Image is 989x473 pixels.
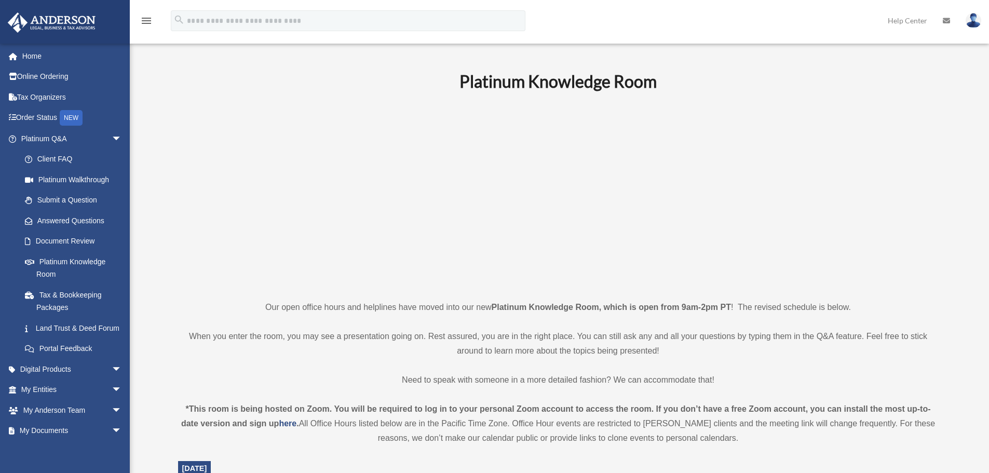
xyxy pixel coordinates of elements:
[15,149,138,170] a: Client FAQ
[15,285,138,318] a: Tax & Bookkeeping Packages
[182,464,207,472] span: [DATE]
[112,128,132,150] span: arrow_drop_down
[7,107,138,129] a: Order StatusNEW
[173,14,185,25] i: search
[181,404,931,428] strong: *This room is being hosted on Zoom. You will be required to log in to your personal Zoom account ...
[492,303,731,312] strong: Platinum Knowledge Room, which is open from 9am-2pm PT
[279,419,296,428] a: here
[7,400,138,421] a: My Anderson Teamarrow_drop_down
[7,359,138,380] a: Digital Productsarrow_drop_down
[15,251,132,285] a: Platinum Knowledge Room
[15,169,138,190] a: Platinum Walkthrough
[296,419,299,428] strong: .
[178,402,939,445] div: All Office Hours listed below are in the Pacific Time Zone. Office Hour events are restricted to ...
[112,421,132,442] span: arrow_drop_down
[140,18,153,27] a: menu
[178,300,939,315] p: Our open office hours and helplines have moved into our new ! The revised schedule is below.
[60,110,83,126] div: NEW
[7,380,138,400] a: My Entitiesarrow_drop_down
[178,373,939,387] p: Need to speak with someone in a more detailed fashion? We can accommodate that!
[7,421,138,441] a: My Documentsarrow_drop_down
[5,12,99,33] img: Anderson Advisors Platinum Portal
[112,400,132,421] span: arrow_drop_down
[7,66,138,87] a: Online Ordering
[402,105,714,281] iframe: 231110_Toby_KnowledgeRoom
[15,339,138,359] a: Portal Feedback
[15,210,138,231] a: Answered Questions
[15,231,138,252] a: Document Review
[7,87,138,107] a: Tax Organizers
[15,318,138,339] a: Land Trust & Deed Forum
[112,359,132,380] span: arrow_drop_down
[459,71,657,91] b: Platinum Knowledge Room
[112,380,132,401] span: arrow_drop_down
[140,15,153,27] i: menu
[966,13,981,28] img: User Pic
[15,190,138,211] a: Submit a Question
[178,329,939,358] p: When you enter the room, you may see a presentation going on. Rest assured, you are in the right ...
[7,128,138,149] a: Platinum Q&Aarrow_drop_down
[7,46,138,66] a: Home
